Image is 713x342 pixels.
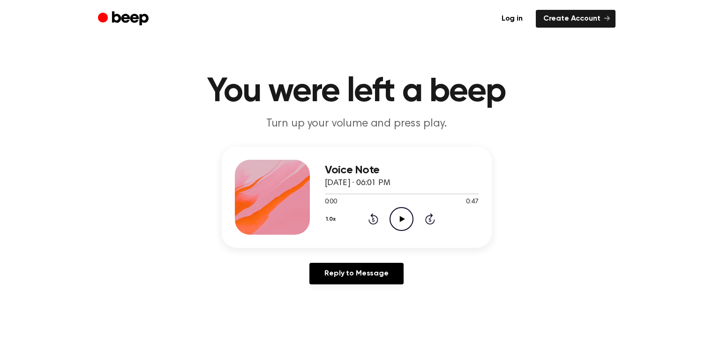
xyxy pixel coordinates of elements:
[325,164,479,177] h3: Voice Note
[177,116,537,132] p: Turn up your volume and press play.
[325,197,337,207] span: 0:00
[309,263,403,284] a: Reply to Message
[494,10,530,28] a: Log in
[325,211,339,227] button: 1.0x
[466,197,478,207] span: 0:47
[325,179,390,187] span: [DATE] · 06:01 PM
[536,10,615,28] a: Create Account
[117,75,597,109] h1: You were left a beep
[98,10,151,28] a: Beep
